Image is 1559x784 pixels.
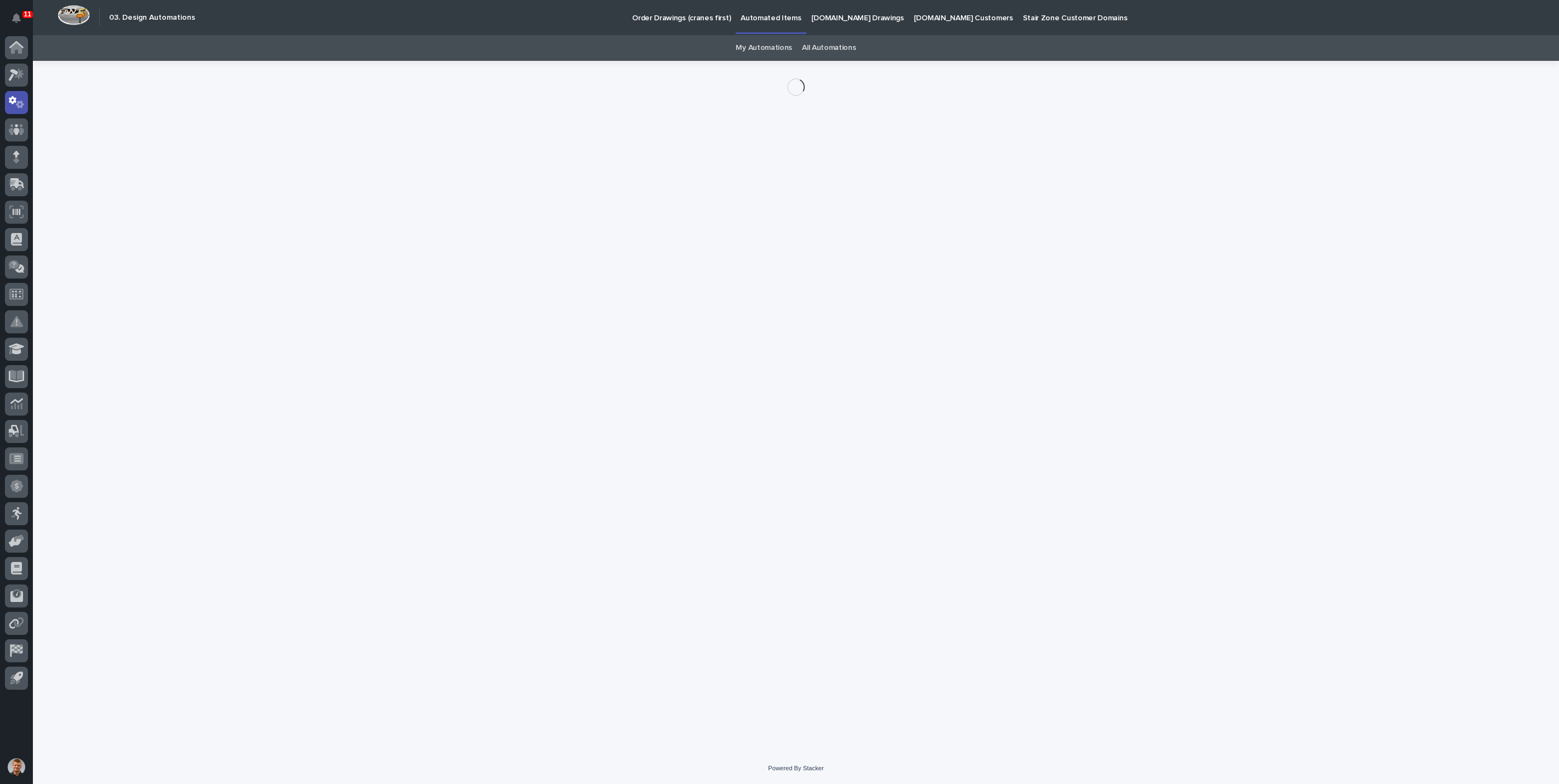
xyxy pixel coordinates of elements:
div: Notifications11 [14,13,28,31]
p: 11 [24,10,31,18]
h2: 03. Design Automations [109,13,195,22]
a: All Automations [802,35,856,61]
a: My Automations [736,35,792,61]
button: users-avatar [5,755,28,779]
a: Powered By Stacker [768,765,823,771]
img: Workspace Logo [58,5,90,25]
button: Notifications [5,7,28,30]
